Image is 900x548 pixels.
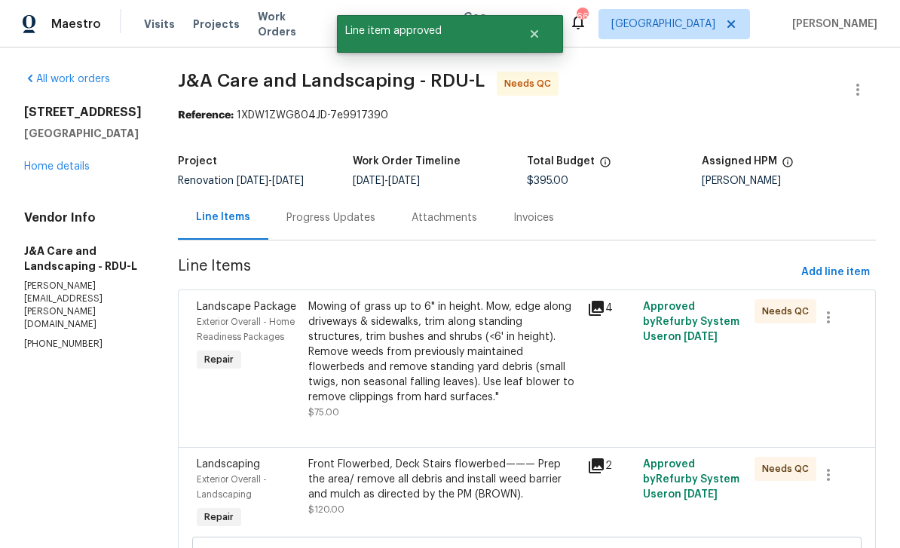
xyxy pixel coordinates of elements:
span: - [237,176,304,186]
div: Front Flowerbed, Deck Stairs flowerbed——— Prep the area/ remove all debris and install weed barri... [308,457,578,502]
h5: Assigned HPM [702,156,777,167]
span: [GEOGRAPHIC_DATA] [611,17,715,32]
h5: [GEOGRAPHIC_DATA] [24,126,142,141]
div: [PERSON_NAME] [702,176,877,186]
span: [DATE] [272,176,304,186]
span: Exterior Overall - Home Readiness Packages [197,317,295,341]
span: $395.00 [527,176,568,186]
h4: Vendor Info [24,210,142,225]
span: J&A Care and Landscaping - RDU-L [178,72,485,90]
div: 4 [587,299,634,317]
b: Reference: [178,110,234,121]
span: Visits [144,17,175,32]
div: Attachments [412,210,477,225]
span: Work Orders [258,9,319,39]
h5: Project [178,156,217,167]
span: Repair [198,352,240,367]
span: [DATE] [353,176,384,186]
span: Projects [193,17,240,32]
span: Approved by Refurby System User on [643,459,739,500]
span: Renovation [178,176,304,186]
span: [DATE] [237,176,268,186]
h5: Total Budget [527,156,595,167]
h2: [STREET_ADDRESS] [24,105,142,120]
span: Exterior Overall - Landscaping [197,475,267,499]
h5: Work Order Timeline [353,156,461,167]
div: 2 [587,457,634,475]
span: The total cost of line items that have been proposed by Opendoor. This sum includes line items th... [599,156,611,176]
span: Needs QC [762,461,815,476]
span: Line item approved [337,15,510,47]
a: All work orders [24,74,110,84]
div: Progress Updates [286,210,375,225]
div: Mowing of grass up to 6" in height. Mow, edge along driveways & sidewalks, trim along standing st... [308,299,578,405]
span: Needs QC [504,76,557,91]
span: Needs QC [762,304,815,319]
span: Landscape Package [197,302,296,312]
span: Approved by Refurby System User on [643,302,739,342]
span: - [353,176,420,186]
span: Line Items [178,259,795,286]
span: The hpm assigned to this work order. [782,156,794,176]
span: [PERSON_NAME] [786,17,877,32]
span: $120.00 [308,505,344,514]
span: Landscaping [197,459,260,470]
div: Invoices [513,210,554,225]
p: [PHONE_NUMBER] [24,338,142,351]
div: 1XDW1ZWG804JD-7e9917390 [178,108,876,123]
div: Line Items [196,210,250,225]
span: Geo Assignments [464,9,551,39]
a: Home details [24,161,90,172]
span: Repair [198,510,240,525]
button: Close [510,19,559,49]
span: Add line item [801,263,870,282]
div: 66 [577,9,587,24]
p: [PERSON_NAME][EMAIL_ADDRESS][PERSON_NAME][DOMAIN_NAME] [24,280,142,332]
span: [DATE] [684,332,718,342]
h5: J&A Care and Landscaping - RDU-L [24,243,142,274]
button: Add line item [795,259,876,286]
span: [DATE] [388,176,420,186]
span: $75.00 [308,408,339,417]
span: [DATE] [684,489,718,500]
span: Maestro [51,17,101,32]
